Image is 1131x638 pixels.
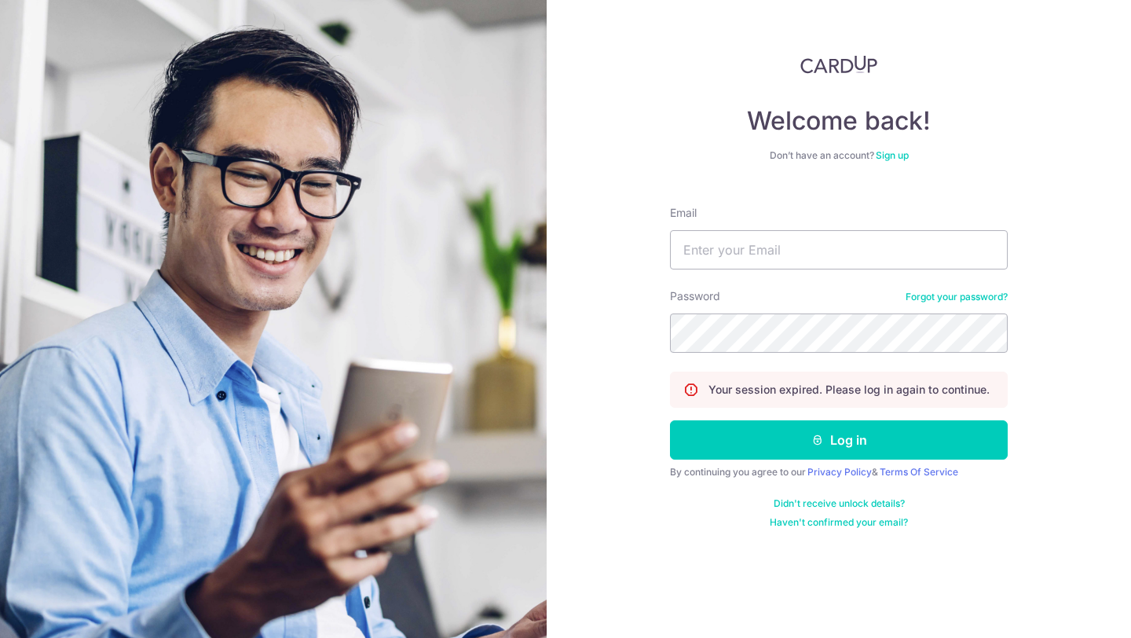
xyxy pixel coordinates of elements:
[880,466,958,478] a: Terms Of Service
[708,382,990,398] p: Your session expired. Please log in again to continue.
[876,149,909,161] a: Sign up
[670,466,1008,478] div: By continuing you agree to our &
[906,291,1008,303] a: Forgot your password?
[770,516,908,529] a: Haven't confirmed your email?
[670,288,720,304] label: Password
[670,149,1008,162] div: Don’t have an account?
[807,466,872,478] a: Privacy Policy
[774,497,905,510] a: Didn't receive unlock details?
[670,230,1008,269] input: Enter your Email
[670,420,1008,460] button: Log in
[800,55,877,74] img: CardUp Logo
[670,205,697,221] label: Email
[670,105,1008,137] h4: Welcome back!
